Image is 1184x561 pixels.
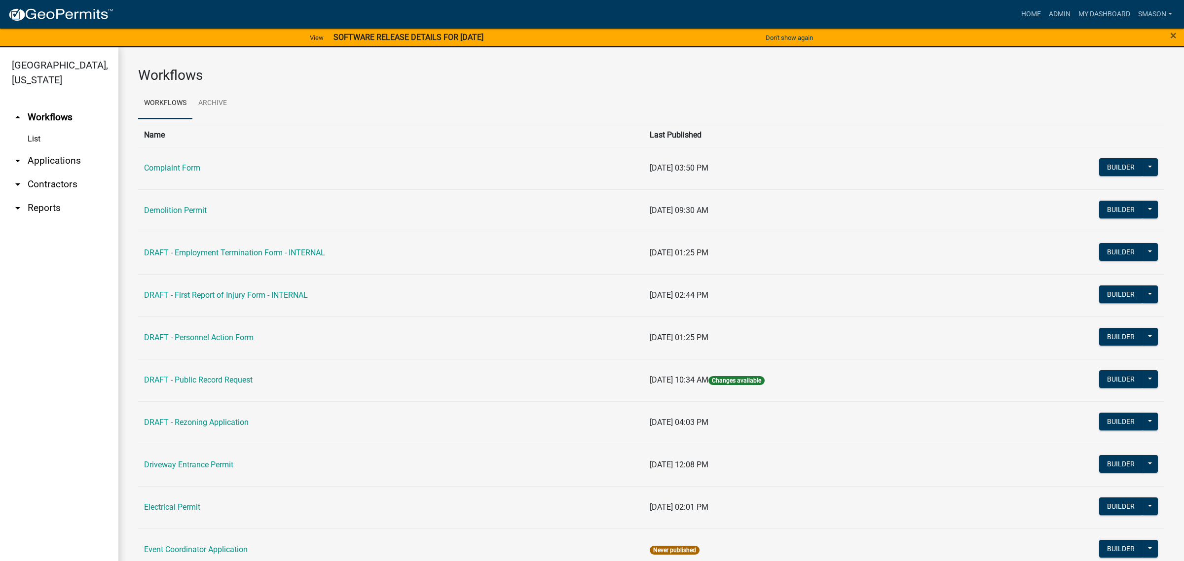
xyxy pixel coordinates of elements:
[650,163,708,173] span: [DATE] 03:50 PM
[650,546,700,555] span: Never published
[12,111,24,123] i: arrow_drop_up
[1017,5,1045,24] a: Home
[650,206,708,215] span: [DATE] 09:30 AM
[1074,5,1134,24] a: My Dashboard
[144,545,248,554] a: Event Coordinator Application
[1170,30,1177,41] button: Close
[138,88,192,119] a: Workflows
[138,67,1164,84] h3: Workflows
[650,333,708,342] span: [DATE] 01:25 PM
[1170,29,1177,42] span: ×
[1099,497,1143,515] button: Builder
[144,206,207,215] a: Demolition Permit
[306,30,328,46] a: View
[333,33,483,42] strong: SOFTWARE RELEASE DETAILS FOR [DATE]
[1099,201,1143,218] button: Builder
[138,123,644,147] th: Name
[762,30,817,46] button: Don't show again
[650,502,708,512] span: [DATE] 02:01 PM
[1099,328,1143,346] button: Builder
[1099,413,1143,430] button: Builder
[144,418,249,427] a: DRAFT - Rezoning Application
[1045,5,1074,24] a: Admin
[144,290,308,300] a: DRAFT - First Report of Injury Form - INTERNAL
[650,460,708,469] span: [DATE] 12:08 PM
[1099,455,1143,473] button: Builder
[12,178,24,190] i: arrow_drop_down
[1099,243,1143,261] button: Builder
[650,375,708,385] span: [DATE] 10:34 AM
[1099,158,1143,176] button: Builder
[144,163,200,173] a: Complaint Form
[144,375,253,385] a: DRAFT - Public Record Request
[144,502,200,512] a: Electrical Permit
[144,333,254,342] a: DRAFT - Personnel Action Form
[1134,5,1176,24] a: Smason
[144,248,325,257] a: DRAFT - Employment Termination Form - INTERNAL
[650,248,708,257] span: [DATE] 01:25 PM
[192,88,233,119] a: Archive
[650,290,708,300] span: [DATE] 02:44 PM
[144,460,233,469] a: Driveway Entrance Permit
[650,418,708,427] span: [DATE] 04:03 PM
[708,376,765,385] span: Changes available
[12,155,24,167] i: arrow_drop_down
[1099,370,1143,388] button: Builder
[1099,285,1143,303] button: Builder
[12,202,24,214] i: arrow_drop_down
[1099,540,1143,558] button: Builder
[644,123,977,147] th: Last Published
